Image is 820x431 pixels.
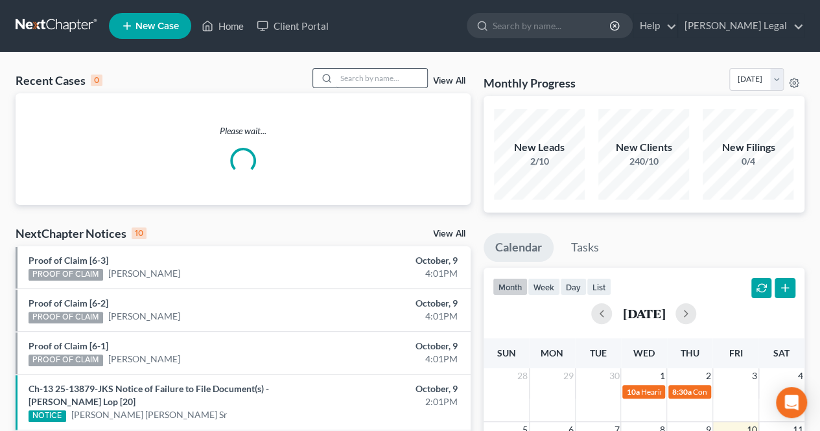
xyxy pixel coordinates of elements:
[484,75,576,91] h3: Monthly Progress
[323,353,457,366] div: 4:01PM
[622,307,665,320] h2: [DATE]
[323,267,457,280] div: 4:01PM
[678,14,804,38] a: [PERSON_NAME] Legal
[773,347,790,358] span: Sat
[323,254,457,267] div: October, 9
[108,267,180,280] a: [PERSON_NAME]
[633,347,655,358] span: Wed
[705,368,712,384] span: 2
[29,340,108,351] a: Proof of Claim [6-1]
[516,368,529,384] span: 28
[108,353,180,366] a: [PERSON_NAME]
[484,233,554,262] a: Calendar
[494,140,585,155] div: New Leads
[598,140,689,155] div: New Clients
[672,387,692,397] span: 8:30a
[587,278,611,296] button: list
[559,233,611,262] a: Tasks
[323,395,457,408] div: 2:01PM
[71,408,228,421] a: [PERSON_NAME] [PERSON_NAME] Sr
[91,75,102,86] div: 0
[433,229,465,239] a: View All
[323,297,457,310] div: October, 9
[323,310,457,323] div: 4:01PM
[776,387,807,418] div: Open Intercom Messenger
[729,347,742,358] span: Fri
[195,14,250,38] a: Home
[528,278,560,296] button: week
[29,297,108,309] a: Proof of Claim [6-2]
[589,347,606,358] span: Tue
[541,347,563,358] span: Mon
[108,310,180,323] a: [PERSON_NAME]
[493,278,528,296] button: month
[323,382,457,395] div: October, 9
[29,410,66,422] div: NOTICE
[29,255,108,266] a: Proof of Claim [6-3]
[16,73,102,88] div: Recent Cases
[607,368,620,384] span: 30
[132,227,146,239] div: 10
[562,368,575,384] span: 29
[433,76,465,86] a: View All
[659,368,666,384] span: 1
[336,69,427,87] input: Search by name...
[493,14,611,38] input: Search by name...
[640,387,742,397] span: Hearing for [PERSON_NAME]
[751,368,758,384] span: 3
[29,312,103,323] div: PROOF OF CLAIM
[633,14,677,38] a: Help
[703,140,793,155] div: New Filings
[703,155,793,168] div: 0/4
[323,340,457,353] div: October, 9
[626,387,639,397] span: 10a
[497,347,515,358] span: Sun
[29,269,103,281] div: PROOF OF CLAIM
[560,278,587,296] button: day
[598,155,689,168] div: 240/10
[494,155,585,168] div: 2/10
[250,14,334,38] a: Client Portal
[16,124,471,137] p: Please wait...
[29,355,103,366] div: PROOF OF CLAIM
[16,226,146,241] div: NextChapter Notices
[797,368,804,384] span: 4
[681,347,699,358] span: Thu
[135,21,179,31] span: New Case
[29,383,269,407] a: Ch-13 25-13879-JKS Notice of Failure to File Document(s) - [PERSON_NAME] Lop [20]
